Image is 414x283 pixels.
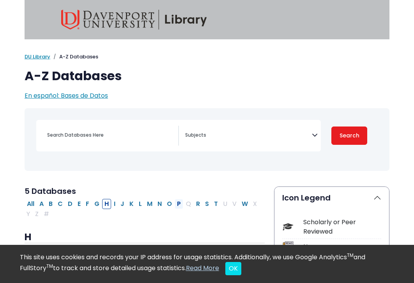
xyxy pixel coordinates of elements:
[25,199,37,209] button: All
[75,199,83,209] button: Filter Results E
[225,262,241,275] button: Close
[212,199,220,209] button: Filter Results T
[25,108,389,171] nav: Search filters
[61,10,207,30] img: Davenport University Library
[331,127,367,145] button: Submit for Search Results
[186,264,219,272] a: Read More
[239,199,250,209] button: Filter Results W
[203,199,211,209] button: Filter Results S
[185,133,312,139] textarea: Search
[92,199,102,209] button: Filter Results G
[347,252,354,258] sup: TM
[25,186,76,197] span: 5 Databases
[136,199,144,209] button: Filter Results L
[20,253,394,275] div: This site uses cookies and records your IP address for usage statistics. Additionally, we use Goo...
[46,263,53,269] sup: TM
[25,232,265,243] h3: H
[25,53,50,60] a: DU Library
[83,199,92,209] button: Filter Results F
[37,199,46,209] button: Filter Results A
[127,199,136,209] button: Filter Results K
[25,69,389,83] h1: A-Z Databases
[274,187,389,209] button: Icon Legend
[175,199,183,209] button: Filter Results P
[65,199,75,209] button: Filter Results D
[111,199,118,209] button: Filter Results I
[303,242,381,251] div: Newspapers
[50,53,98,61] li: A-Z Databases
[25,91,108,100] a: En español: Bases de Datos
[25,199,260,218] div: Alpha-list to filter by first letter of database name
[145,199,155,209] button: Filter Results M
[165,199,174,209] button: Filter Results O
[283,221,293,232] img: Icon Scholarly or Peer Reviewed
[42,130,178,141] input: Search database by title or keyword
[303,218,381,236] div: Scholarly or Peer Reviewed
[46,199,55,209] button: Filter Results B
[194,199,202,209] button: Filter Results R
[118,199,127,209] button: Filter Results J
[283,241,293,252] img: Icon Newspapers
[155,199,164,209] button: Filter Results N
[55,199,65,209] button: Filter Results C
[102,199,111,209] button: Filter Results H
[25,53,389,61] nav: breadcrumb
